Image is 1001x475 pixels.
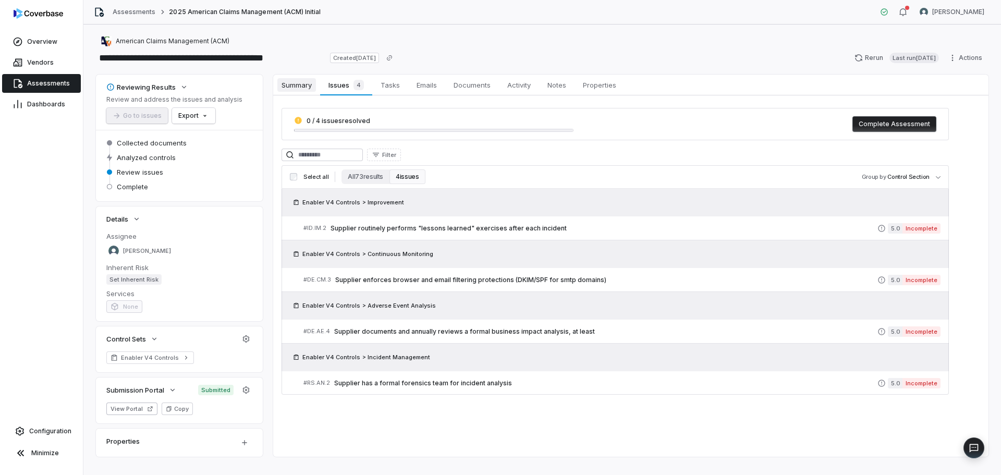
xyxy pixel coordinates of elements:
[302,353,430,361] span: Enabler V4 Controls > Incident Management
[117,182,148,191] span: Complete
[382,151,396,159] span: Filter
[335,276,877,284] span: Supplier enforces browser and email filtering protections (DKIM/SPF for smtp domains)
[302,198,404,206] span: Enabler V4 Controls > Improvement
[380,48,399,67] button: Copy link
[106,274,162,285] span: Set Inherent Risk
[106,232,252,241] dt: Assignee
[106,403,157,415] button: View Portal
[108,246,119,256] img: Brittany Durbin avatar
[277,78,316,92] span: Summary
[117,138,187,148] span: Collected documents
[579,78,620,92] span: Properties
[27,58,54,67] span: Vendors
[341,169,389,184] button: All 73 results
[888,326,902,337] span: 5.0
[303,173,328,181] span: Select all
[902,378,941,388] span: Incomplete
[123,247,171,255] span: [PERSON_NAME]
[543,78,570,92] span: Notes
[303,216,941,240] a: #ID.IM.2Supplier routinely performs "lessons learned" exercises after each incident5.0Incomplete
[902,326,941,337] span: Incomplete
[888,378,902,388] span: 5.0
[116,37,229,45] span: American Claims Management (ACM)
[389,169,425,184] button: 4 issues
[172,108,215,124] button: Export
[330,53,379,63] span: Created [DATE]
[889,53,939,63] span: Last run [DATE]
[106,334,146,344] span: Control Sets
[852,116,936,132] button: Complete Assessment
[113,8,155,16] a: Assessments
[888,275,902,285] span: 5.0
[117,153,176,162] span: Analyzed controls
[303,379,330,387] span: # RS.AN.2
[303,276,331,284] span: # DE.CM.3
[31,449,59,457] span: Minimize
[106,95,242,104] p: Review and address the issues and analysis
[106,385,164,395] span: Submission Portal
[303,320,941,343] a: #DE.AE.4Supplier documents and annually reviews a formal business impact analysis, at least5.0Inc...
[307,117,370,125] span: 0 / 4 issues resolved
[103,210,144,228] button: Details
[290,173,297,180] input: Select all
[29,427,71,435] span: Configuration
[14,8,63,19] img: logo-D7KZi-bG.svg
[2,95,81,114] a: Dashboards
[106,214,128,224] span: Details
[2,32,81,51] a: Overview
[334,379,877,387] span: Supplier has a formal forensics team for incident analysis
[121,354,179,362] span: Enabler V4 Controls
[302,301,436,310] span: Enabler V4 Controls > Adverse Event Analysis
[932,8,984,16] span: [PERSON_NAME]
[367,149,401,161] button: Filter
[169,8,321,16] span: 2025 American Claims Management (ACM) Initial
[103,330,162,348] button: Control Sets
[103,78,191,96] button: Reviewing Results
[902,275,941,285] span: Incomplete
[913,4,991,20] button: Brittany Durbin avatar[PERSON_NAME]
[303,371,941,395] a: #RS.AN.2Supplier has a formal forensics team for incident analysis5.0Incomplete
[303,224,326,232] span: # ID.IM.2
[4,422,79,441] a: Configuration
[27,38,57,46] span: Overview
[902,223,941,234] span: Incomplete
[106,351,194,364] a: Enabler V4 Controls
[353,80,364,90] span: 4
[2,74,81,93] a: Assessments
[302,250,433,258] span: Enabler V4 Controls > Continuous Monitoring
[4,443,79,464] button: Minimize
[376,78,404,92] span: Tasks
[27,79,70,88] span: Assessments
[2,53,81,72] a: Vendors
[162,403,193,415] button: Copy
[117,167,163,177] span: Review issues
[945,50,988,66] button: Actions
[103,381,180,399] button: Submission Portal
[449,78,495,92] span: Documents
[334,327,877,336] span: Supplier documents and annually reviews a formal business impact analysis, at least
[412,78,441,92] span: Emails
[106,289,252,298] dt: Services
[888,223,902,234] span: 5.0
[331,224,877,233] span: Supplier routinely performs "lessons learned" exercises after each incident
[503,78,535,92] span: Activity
[106,82,176,92] div: Reviewing Results
[27,100,65,108] span: Dashboards
[106,263,252,272] dt: Inherent Risk
[848,50,945,66] button: RerunLast run[DATE]
[98,32,233,51] button: https://acmclaims.com/American Claims Management (ACM)
[303,268,941,291] a: #DE.CM.3Supplier enforces browser and email filtering protections (DKIM/SPF for smtp domains)5.0I...
[920,8,928,16] img: Brittany Durbin avatar
[198,385,234,395] span: Submitted
[324,78,368,92] span: Issues
[862,173,886,180] span: Group by
[303,327,330,335] span: # DE.AE.4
